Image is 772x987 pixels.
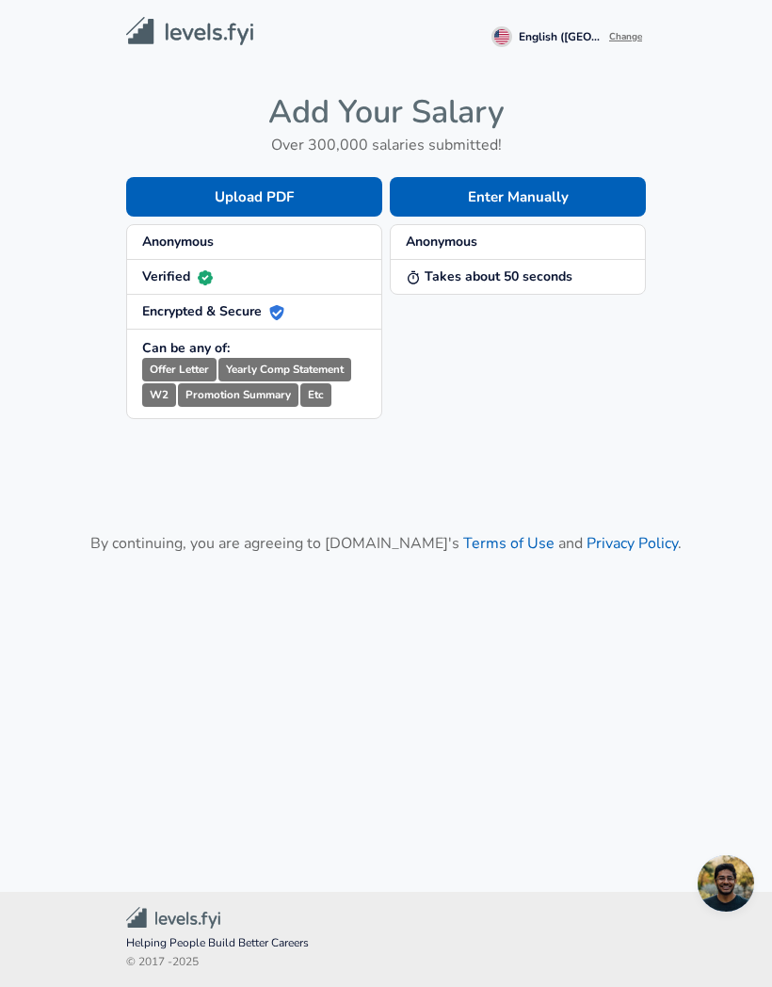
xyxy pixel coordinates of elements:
[406,267,572,285] strong: Takes about 50 seconds
[390,177,646,217] button: Enter Manually
[126,92,646,132] h4: Add Your Salary
[494,29,509,44] img: English (US)
[609,30,642,43] span: Change
[300,383,331,407] small: Etc
[519,29,609,44] span: English ([GEOGRAPHIC_DATA])
[126,907,220,929] img: Levels.fyi Community
[142,383,176,407] small: W2
[126,17,253,46] img: Levels.fyi
[587,533,678,554] a: Privacy Policy
[142,302,284,320] strong: Encrypted & Secure
[178,383,298,407] small: Promotion Summary
[406,233,477,251] strong: Anonymous
[142,339,230,357] strong: Can be any of:
[126,953,646,972] span: © 2017 - 2025
[488,23,646,47] button: English (US)English ([GEOGRAPHIC_DATA])Change
[126,177,382,217] button: Upload PDF
[126,934,646,953] span: Helping People Build Better Careers
[463,533,555,554] a: Terms of Use
[142,267,213,285] strong: Verified
[698,855,754,912] div: Open chat
[126,132,646,158] h6: Over 300,000 salaries submitted!
[142,233,214,251] strong: Anonymous
[218,358,351,381] small: Yearly Comp Statement
[142,358,217,381] small: Offer Letter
